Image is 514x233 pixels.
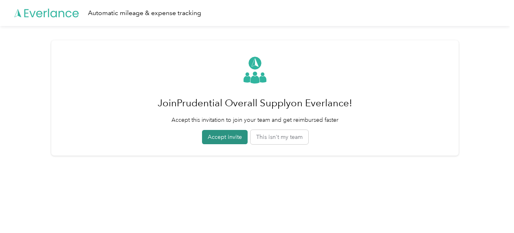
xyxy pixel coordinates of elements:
button: Accept invite [202,130,248,144]
div: Automatic mileage & expense tracking [88,8,201,18]
p: Accept this invitation to join your team and get reimbursed faster [158,116,352,124]
iframe: Everlance-gr Chat Button Frame [468,187,514,233]
h1: Join Prudential Overall Supply on Everlance! [158,93,352,113]
button: This isn't my team [250,130,308,144]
